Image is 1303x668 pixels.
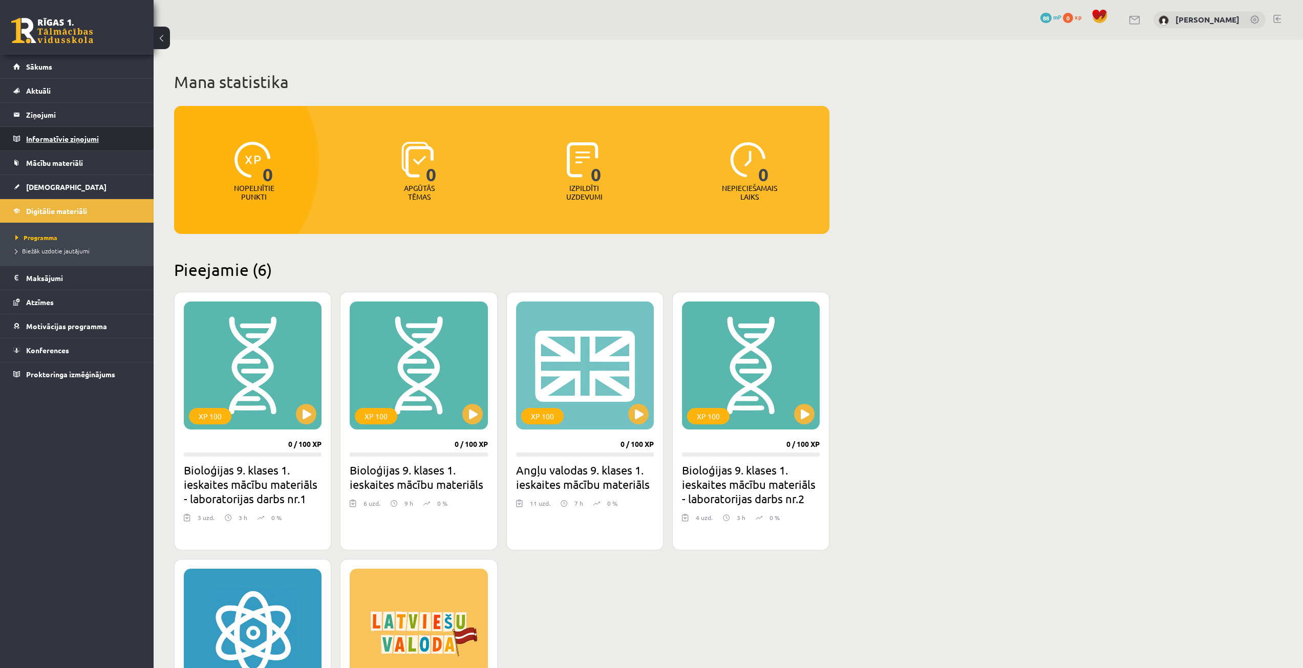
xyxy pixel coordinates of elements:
[722,184,777,201] p: Nepieciešamais laiks
[13,175,141,199] a: [DEMOGRAPHIC_DATA]
[1053,13,1061,21] span: mP
[13,151,141,175] a: Mācību materiāli
[730,142,766,178] img: icon-clock-7be60019b62300814b6bd22b8e044499b485619524d84068768e800edab66f18.svg
[687,408,730,424] div: XP 100
[11,18,93,44] a: Rīgas 1. Tālmācības vidusskola
[1075,13,1081,21] span: xp
[15,233,143,242] a: Programma
[696,513,713,528] div: 4 uzd.
[1176,14,1240,25] a: [PERSON_NAME]
[737,513,745,522] p: 3 h
[364,499,380,514] div: 6 uzd.
[1040,13,1052,23] span: 88
[521,408,564,424] div: XP 100
[574,499,583,508] p: 7 h
[13,290,141,314] a: Atzīmes
[770,513,780,522] p: 0 %
[174,72,829,92] h1: Mana statistika
[13,79,141,102] a: Aktuāli
[13,266,141,290] a: Maksājumi
[350,463,487,491] h2: Bioloģijas 9. klases 1. ieskaites mācību materiāls
[1040,13,1061,21] a: 88 mP
[355,408,397,424] div: XP 100
[26,103,141,126] legend: Ziņojumi
[13,199,141,223] a: Digitālie materiāli
[26,158,83,167] span: Mācību materiāli
[530,499,550,514] div: 11 uzd.
[1159,15,1169,26] img: Alekss Kozlovskis
[607,499,617,508] p: 0 %
[758,142,769,184] span: 0
[13,103,141,126] a: Ziņojumi
[263,142,273,184] span: 0
[26,266,141,290] legend: Maksājumi
[401,142,434,178] img: icon-learned-topics-4a711ccc23c960034f471b6e78daf4a3bad4a20eaf4de84257b87e66633f6470.svg
[516,463,654,491] h2: Angļu valodas 9. klases 1. ieskaites mācību materiāls
[682,463,820,506] h2: Bioloģijas 9. klases 1. ieskaites mācību materiāls - laboratorijas darbs nr.2
[189,408,231,424] div: XP 100
[234,184,274,201] p: Nopelnītie punkti
[26,346,69,355] span: Konferences
[426,142,437,184] span: 0
[437,499,447,508] p: 0 %
[399,184,439,201] p: Apgūtās tēmas
[1063,13,1086,21] a: 0 xp
[26,321,107,331] span: Motivācijas programma
[239,513,247,522] p: 3 h
[13,55,141,78] a: Sākums
[271,513,282,522] p: 0 %
[15,233,57,242] span: Programma
[26,182,106,191] span: [DEMOGRAPHIC_DATA]
[13,362,141,386] a: Proktoringa izmēģinājums
[26,297,54,307] span: Atzīmes
[234,142,270,178] img: icon-xp-0682a9bc20223a9ccc6f5883a126b849a74cddfe5390d2b41b4391c66f2066e7.svg
[1063,13,1073,23] span: 0
[26,370,115,379] span: Proktoringa izmēģinājums
[13,127,141,150] a: Informatīvie ziņojumi
[567,142,599,178] img: icon-completed-tasks-ad58ae20a441b2904462921112bc710f1caf180af7a3daa7317a5a94f2d26646.svg
[26,206,87,216] span: Digitālie materiāli
[404,499,413,508] p: 9 h
[564,184,604,201] p: Izpildīti uzdevumi
[26,127,141,150] legend: Informatīvie ziņojumi
[174,260,829,279] h2: Pieejamie (6)
[26,86,51,95] span: Aktuāli
[13,338,141,362] a: Konferences
[15,247,90,255] span: Biežāk uzdotie jautājumi
[26,62,52,71] span: Sākums
[198,513,215,528] div: 3 uzd.
[15,246,143,255] a: Biežāk uzdotie jautājumi
[13,314,141,338] a: Motivācijas programma
[184,463,322,506] h2: Bioloģijas 9. klases 1. ieskaites mācību materiāls - laboratorijas darbs nr.1
[591,142,602,184] span: 0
